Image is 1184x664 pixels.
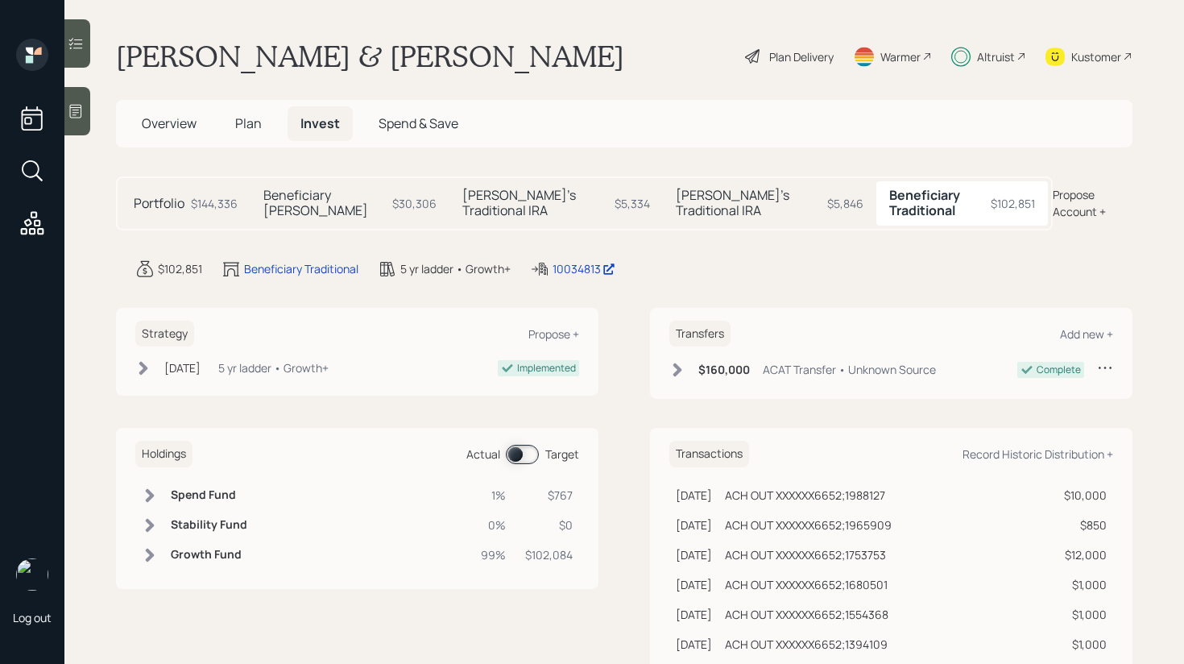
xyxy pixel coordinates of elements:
img: retirable_logo.png [16,558,48,591]
div: ACH OUT XXXXXX6652;1554368 [725,606,888,623]
h6: Holdings [135,441,193,467]
h6: Transactions [669,441,749,467]
div: ACH OUT XXXXXX6652;1965909 [725,517,892,533]
div: ACH OUT XXXXXX6652;1394109 [725,636,888,653]
h5: Beneficiary [PERSON_NAME] [263,188,386,218]
h6: Strategy [135,321,194,347]
div: 1% [481,487,506,504]
div: Propose Account + [1053,186,1132,220]
div: Actual [466,446,500,463]
div: 10034813 [553,260,615,277]
div: $1,000 [1064,576,1107,593]
h5: Portfolio [134,196,184,211]
h5: Beneficiary Traditional [889,188,985,218]
div: ACH OUT XXXXXX6652;1680501 [725,576,888,593]
div: $0 [525,517,573,533]
div: $30,306 [392,195,437,212]
div: [DATE] [164,359,201,376]
div: [DATE] [676,517,712,533]
div: 99% [481,546,506,563]
div: Warmer [880,48,921,65]
div: $102,084 [525,546,573,563]
span: Overview [142,114,197,132]
div: $144,336 [191,195,238,212]
div: Propose + [528,326,579,342]
h6: $160,000 [698,363,750,377]
div: [DATE] [676,606,712,623]
h6: Growth Fund [171,548,247,562]
h6: Stability Fund [171,518,247,532]
div: $102,851 [991,195,1035,212]
div: Beneficiary Traditional [244,260,358,277]
span: Invest [300,114,340,132]
div: 5 yr ladder • Growth+ [218,359,329,376]
div: Log out [13,610,52,625]
div: Altruist [977,48,1015,65]
div: Record Historic Distribution + [963,446,1113,462]
div: Target [545,446,579,463]
div: $767 [525,487,573,504]
div: Kustomer [1071,48,1121,65]
h5: [PERSON_NAME]'s Traditional IRA [462,188,607,218]
h6: Spend Fund [171,488,247,502]
div: [DATE] [676,546,712,563]
div: $12,000 [1064,546,1107,563]
div: $10,000 [1064,487,1107,504]
h1: [PERSON_NAME] & [PERSON_NAME] [116,39,624,74]
h5: [PERSON_NAME]'s Traditional IRA [676,188,821,218]
div: $850 [1064,517,1107,533]
h6: Transfers [669,321,731,347]
div: $5,334 [615,195,650,212]
div: $5,846 [827,195,863,212]
div: [DATE] [676,576,712,593]
span: Plan [235,114,262,132]
div: Add new + [1060,326,1113,342]
div: [DATE] [676,487,712,504]
div: Implemented [517,361,576,376]
div: Complete [1037,363,1081,377]
div: $102,851 [158,260,202,277]
div: $1,000 [1064,636,1107,653]
div: ACH OUT XXXXXX6652;1988127 [725,487,885,504]
div: [DATE] [676,636,712,653]
div: 0% [481,517,506,533]
div: 5 yr ladder • Growth+ [400,260,511,277]
span: Spend & Save [379,114,458,132]
div: $1,000 [1064,606,1107,623]
div: ACH OUT XXXXXX6652;1753753 [725,546,886,563]
div: Plan Delivery [769,48,834,65]
div: ACAT Transfer • Unknown Source [763,361,936,378]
